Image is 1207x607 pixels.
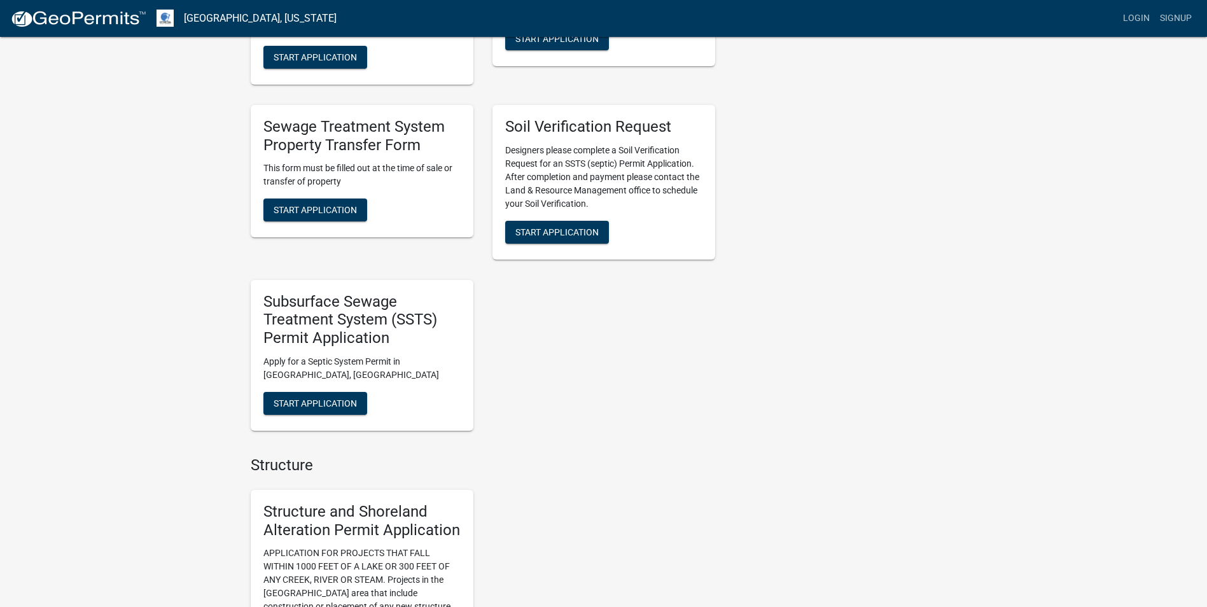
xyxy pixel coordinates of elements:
button: Start Application [505,221,609,244]
span: Start Application [515,33,599,43]
span: Start Application [274,205,357,215]
h5: Structure and Shoreland Alteration Permit Application [263,503,461,540]
a: Signup [1155,6,1197,31]
button: Start Application [263,199,367,221]
span: Start Application [274,52,357,62]
a: [GEOGRAPHIC_DATA], [US_STATE] [184,8,337,29]
p: Apply for a Septic System Permit in [GEOGRAPHIC_DATA], [GEOGRAPHIC_DATA] [263,355,461,382]
button: Start Application [505,27,609,50]
button: Start Application [263,392,367,415]
p: This form must be filled out at the time of sale or transfer of property [263,162,461,188]
img: Otter Tail County, Minnesota [157,10,174,27]
h4: Structure [251,456,715,475]
h5: Sewage Treatment System Property Transfer Form [263,118,461,155]
button: Start Application [263,46,367,69]
h5: Soil Verification Request [505,118,702,136]
span: Start Application [274,398,357,408]
h5: Subsurface Sewage Treatment System (SSTS) Permit Application [263,293,461,347]
a: Login [1118,6,1155,31]
span: Start Application [515,227,599,237]
p: Designers please complete a Soil Verification Request for an SSTS (septic) Permit Application. Af... [505,144,702,211]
